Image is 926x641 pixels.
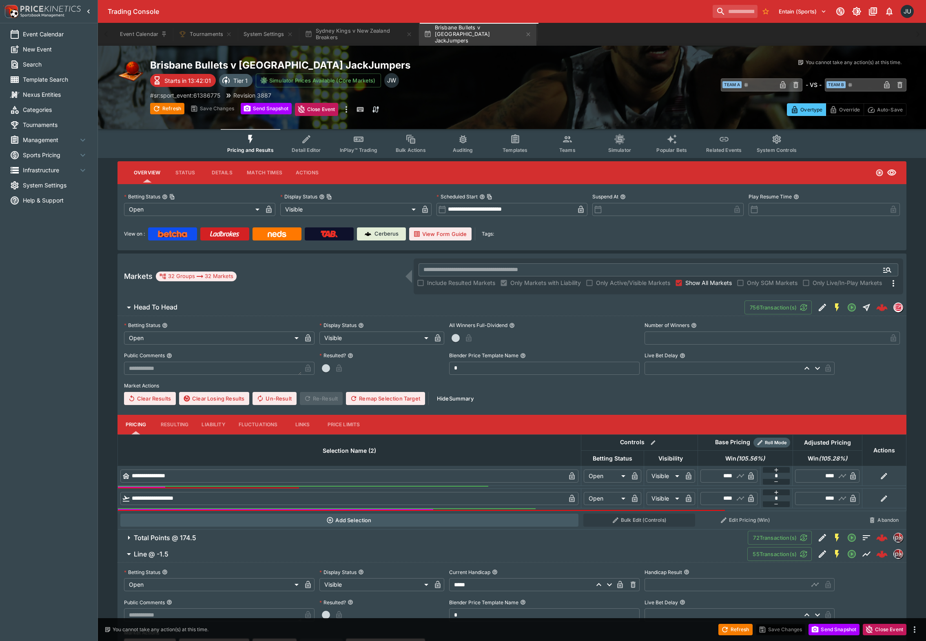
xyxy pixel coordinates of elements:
span: Auditing [453,147,473,153]
button: Betting Status [162,323,168,328]
button: Brisbane Bullets v [GEOGRAPHIC_DATA] JackJumpers [419,23,536,46]
span: Only Live/In-Play Markets [813,278,882,287]
img: Cerberus [365,231,371,237]
button: Simulator Prices Available (Core Markets) [256,73,381,87]
button: Overview [127,163,167,183]
svg: Open [847,303,857,312]
button: 72Transaction(s) [748,531,812,545]
div: Open [124,203,262,216]
button: Refresh [718,624,753,635]
span: Templates [503,147,527,153]
em: ( 105.56 %) [736,454,765,463]
button: Line @ -1.5 [117,546,747,562]
p: Betting Status [124,193,160,200]
button: Actions [289,163,326,183]
button: SGM Enabled [830,530,844,545]
a: 690ebdb1-970e-4045-9362-9ce0577d3b10 [874,530,890,546]
button: Clear Losing Results [179,392,249,405]
p: Handicap Result [645,569,682,576]
p: Betting Status [124,322,160,329]
p: Suspend At [592,193,618,200]
div: Show/hide Price Roll mode configuration. [753,438,790,447]
span: Bulk Actions [396,147,426,153]
span: Template Search [23,75,88,84]
p: You cannot take any action(s) at this time. [806,59,902,66]
h6: Total Points @ 174.5 [134,534,196,542]
img: pricekinetics [894,550,903,559]
h6: - VS - [806,80,822,89]
div: Base Pricing [712,437,753,447]
div: efb74b81-9fdc-4038-ac00-ba717e9c728a [876,302,888,313]
span: Related Events [706,147,742,153]
p: All Winners Full-Dividend [449,322,507,329]
span: Detail Editor [292,147,321,153]
div: Visible [280,203,419,216]
img: sportsradar [894,303,903,311]
button: Status [167,163,204,183]
div: Visible [319,578,432,591]
label: Market Actions [124,380,900,392]
p: Blender Price Template Name [449,352,518,359]
p: Play Resume Time [749,193,792,200]
button: Un-Result [253,392,296,405]
div: Justin.Walsh [901,5,914,18]
span: Management [23,136,78,144]
svg: Open [847,549,857,559]
div: Start From [787,103,906,116]
button: No Bookmarks [759,5,772,18]
div: Visible [647,470,682,483]
span: Visibility [649,454,692,463]
span: Betting Status [584,454,641,463]
span: Teams [559,147,576,153]
button: Connected to PK [833,4,848,19]
button: Select Tenant [774,5,831,18]
img: Betcha [158,231,187,237]
button: Resulted? [348,599,353,605]
button: All Winners Full-Dividend [509,323,515,328]
span: Re-Result [300,392,343,405]
button: Bulk Edit (Controls) [583,514,695,527]
button: Event Calendar [115,23,172,46]
button: Copy To Clipboard [326,194,332,200]
button: Remap Selection Target [346,392,425,405]
button: Total Points @ 174.5 [117,530,748,546]
p: Resulted? [319,599,346,606]
p: Display Status [280,193,317,200]
button: Betting StatusCopy To Clipboard [162,194,168,200]
button: Tournaments [174,23,237,46]
div: Visible [319,332,432,345]
button: Copy To Clipboard [169,194,175,200]
h6: Line @ -1.5 [134,550,168,559]
p: Live Bet Delay [645,352,678,359]
button: Edit Detail [815,300,830,315]
button: Suspend At [620,194,626,200]
div: Event type filters [221,129,803,158]
button: Match Times [240,163,289,183]
button: Toggle light/dark mode [849,4,864,19]
div: pricekinetics [893,549,903,559]
div: Trading Console [108,7,709,16]
div: Open [584,470,628,483]
button: Justin.Walsh [898,2,916,20]
button: Send Snapshot [241,103,292,114]
button: Refresh [150,103,184,114]
div: Open [124,332,301,345]
p: Public Comments [124,599,165,606]
span: Event Calendar [23,30,88,38]
span: Win(105.28%) [799,454,856,463]
img: Neds [268,231,286,237]
th: Actions [862,434,906,466]
button: Bulk edit [648,437,658,448]
svg: Open [847,533,857,543]
span: Only Active/Visible Markets [596,278,670,287]
p: Auto-Save [877,105,903,114]
button: Live Bet Delay [680,353,685,358]
span: Nexus Entities [23,90,88,99]
button: Close Event [295,103,339,116]
button: Open [844,530,859,545]
h6: Head To Head [134,303,177,312]
p: Display Status [319,322,357,329]
svg: Open [875,169,884,177]
button: Copy To Clipboard [487,194,492,200]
